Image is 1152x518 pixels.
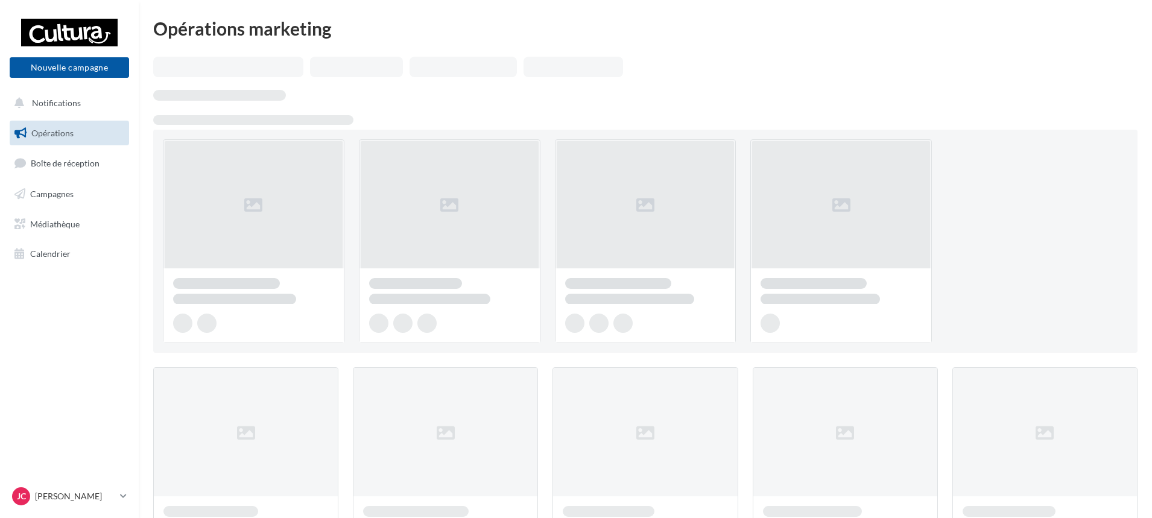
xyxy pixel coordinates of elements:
span: Opérations [31,128,74,138]
a: Campagnes [7,182,131,207]
a: Boîte de réception [7,150,131,176]
a: Médiathèque [7,212,131,237]
button: Nouvelle campagne [10,57,129,78]
span: Notifications [32,98,81,108]
button: Notifications [7,90,127,116]
span: JC [17,490,26,502]
a: JC [PERSON_NAME] [10,485,129,508]
p: [PERSON_NAME] [35,490,115,502]
a: Calendrier [7,241,131,267]
span: Campagnes [30,189,74,199]
span: Boîte de réception [31,158,100,168]
span: Médiathèque [30,218,80,229]
div: Opérations marketing [153,19,1138,37]
a: Opérations [7,121,131,146]
span: Calendrier [30,248,71,259]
